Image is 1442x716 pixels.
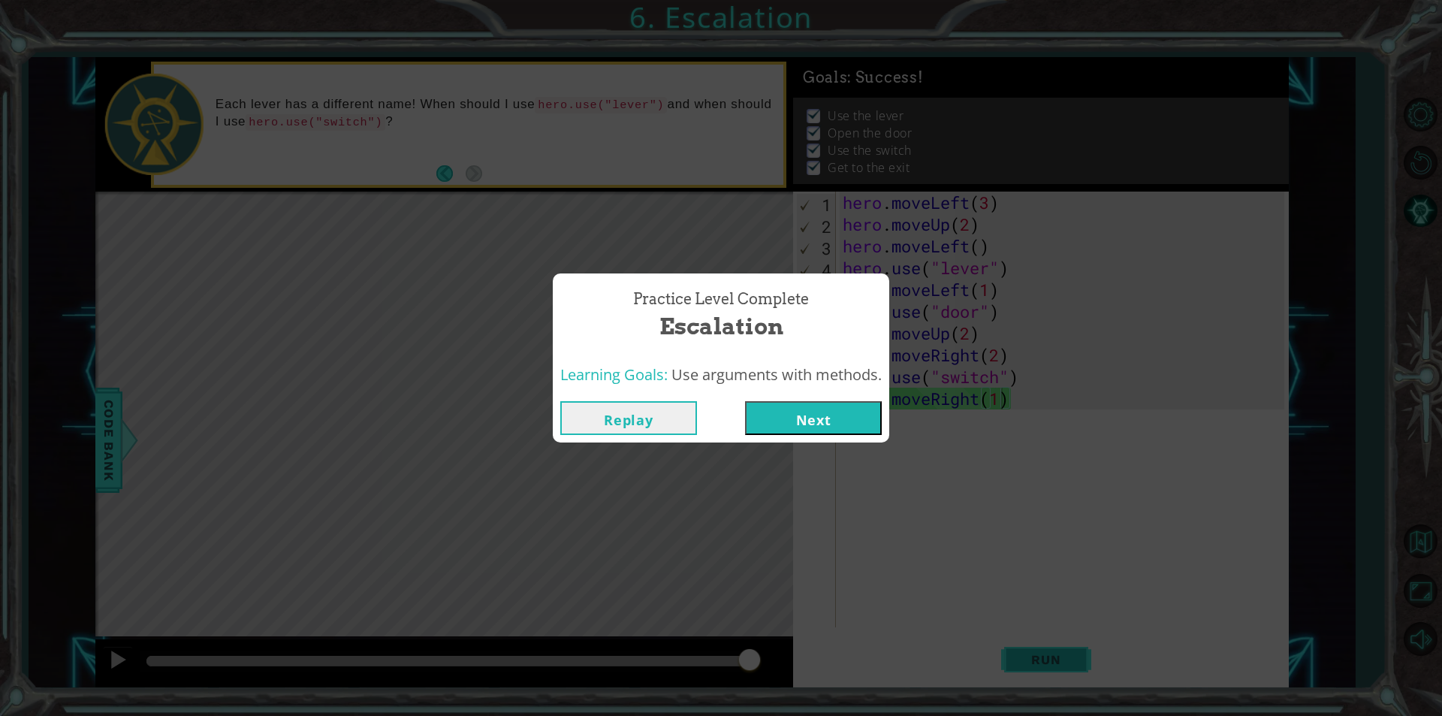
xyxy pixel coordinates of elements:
[659,310,783,343] span: Escalation
[671,364,882,385] span: Use arguments with methods.
[560,364,668,385] span: Learning Goals:
[633,289,809,310] span: Practice Level Complete
[560,401,697,435] button: Replay
[745,401,882,435] button: Next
